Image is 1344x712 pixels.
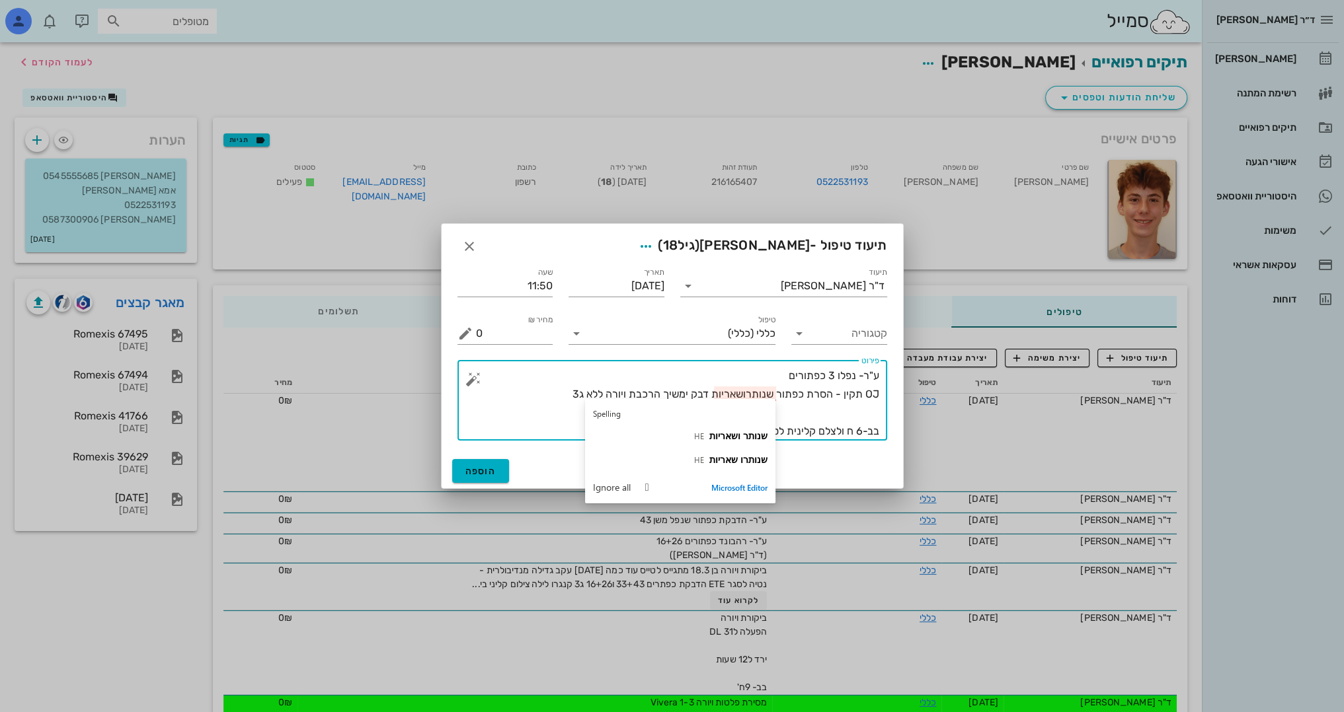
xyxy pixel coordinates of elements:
span: כללי [756,328,775,339]
span: (כללי) [728,328,754,339]
label: פירוט [861,356,879,366]
span: 18 [663,237,678,253]
button: מחיר ₪ appended action [457,326,473,341]
span: תיעוד טיפול - [634,234,887,258]
label: תאריך [643,267,664,277]
button: הוספה [452,459,510,483]
span: [PERSON_NAME] [699,237,810,253]
div: תיעודד"ר [PERSON_NAME] [680,275,887,297]
span: הוספה [465,466,496,477]
label: שעה [538,267,553,277]
label: טיפול [758,315,775,325]
span: (גיל ) [658,237,699,253]
div: ד"ר [PERSON_NAME] [781,280,885,292]
label: מחיר ₪ [528,315,553,325]
label: תיעוד [869,267,887,277]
